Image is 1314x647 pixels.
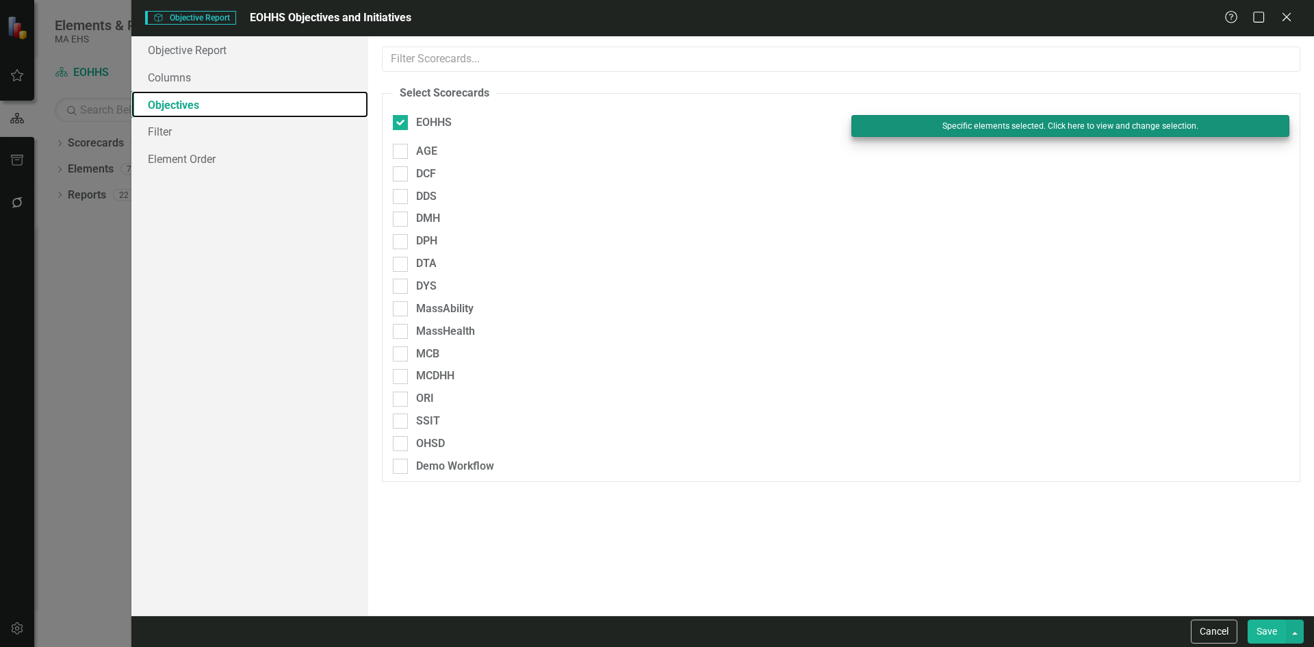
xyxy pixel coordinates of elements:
div: DCF [416,166,436,182]
a: Filter [131,118,368,145]
legend: Select Scorecards [393,86,496,101]
div: DMH [416,211,440,227]
div: DYS [416,279,437,294]
div: MassAbility [416,301,474,317]
button: Save [1248,620,1286,644]
div: EOHHS [416,115,452,131]
a: Objective Report [131,36,368,64]
a: Element Order [131,145,368,173]
button: Specific elements selected. Click here to view and change selection. [851,115,1289,137]
div: MCB [416,346,439,362]
button: Cancel [1191,620,1237,644]
a: Columns [131,64,368,91]
div: Demo Workflow [416,459,494,474]
div: DDS [416,189,437,205]
div: SSIT [416,414,440,429]
div: DPH [416,233,437,249]
div: ORI [416,391,434,407]
input: Filter Scorecards... [382,47,1300,72]
div: AGE [416,144,437,160]
span: EOHHS Objectives and Initiatives [250,11,411,24]
div: MCDHH [416,368,454,384]
div: OHSD [416,436,445,452]
div: DTA [416,256,437,272]
a: Objectives [131,91,368,118]
span: Objective Report [145,11,236,25]
div: MassHealth [416,324,475,340]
